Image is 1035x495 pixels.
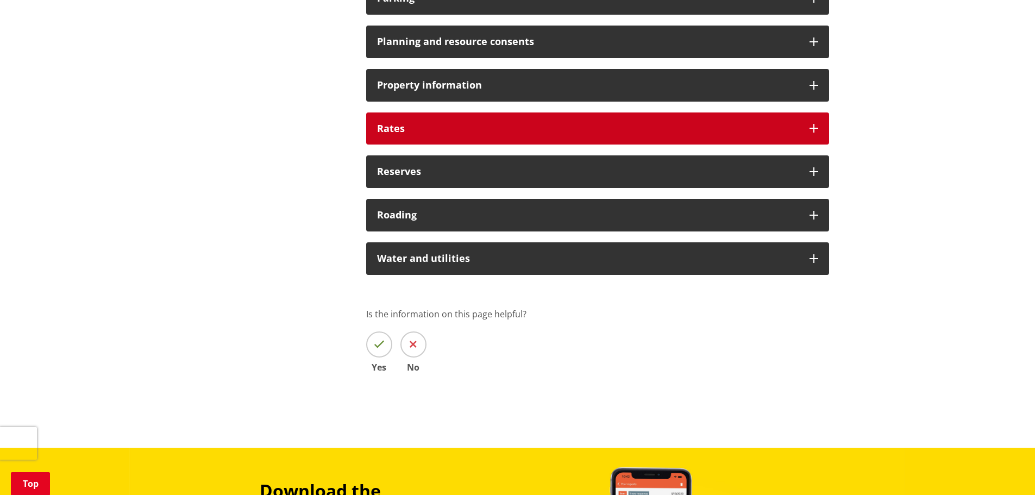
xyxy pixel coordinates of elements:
h3: Property information [377,80,799,91]
h3: Planning and resource consents [377,36,799,47]
a: Top [11,472,50,495]
span: No [400,363,426,372]
h3: Roading [377,210,799,221]
p: Is the information on this page helpful? [366,308,829,321]
span: Yes [366,363,392,372]
iframe: Messenger Launcher [985,449,1024,488]
h3: Rates [377,123,799,134]
h3: Reserves [377,166,799,177]
h3: Water and utilities [377,253,799,264]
